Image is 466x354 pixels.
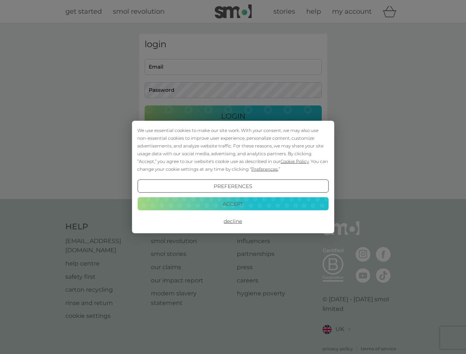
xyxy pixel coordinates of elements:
[280,159,309,164] span: Cookie Policy
[137,126,328,173] div: We use essential cookies to make our site work. With your consent, we may also use non-essential ...
[251,166,278,172] span: Preferences
[132,121,334,233] div: Cookie Consent Prompt
[137,180,328,193] button: Preferences
[137,197,328,210] button: Accept
[137,215,328,228] button: Decline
